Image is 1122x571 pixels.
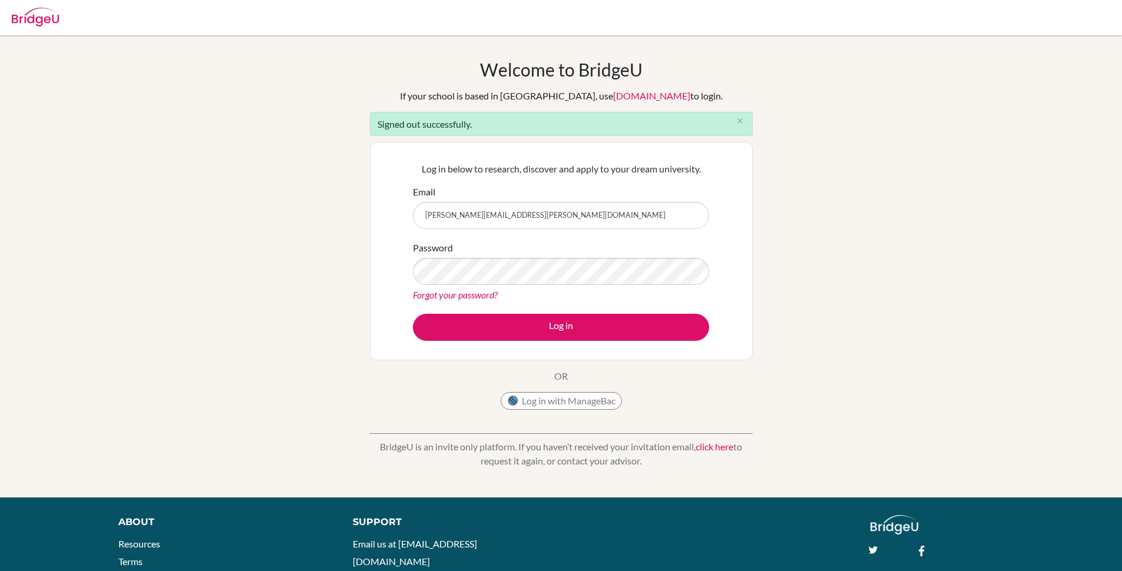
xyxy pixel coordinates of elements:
[118,538,160,549] a: Resources
[871,515,918,535] img: logo_white@2x-f4f0deed5e89b7ecb1c2cc34c3e3d731f90f0f143d5ea2071677605dd97b5244.png
[370,112,753,136] div: Signed out successfully.
[413,185,435,199] label: Email
[118,556,143,567] a: Terms
[729,112,752,130] button: Close
[501,392,622,410] button: Log in with ManageBac
[696,441,733,452] a: click here
[413,162,709,176] p: Log in below to research, discover and apply to your dream university.
[480,59,643,80] h1: Welcome to BridgeU
[413,314,709,341] button: Log in
[736,117,744,125] i: close
[353,538,477,567] a: Email us at [EMAIL_ADDRESS][DOMAIN_NAME]
[12,8,59,26] img: Bridge-U
[370,440,753,468] p: BridgeU is an invite only platform. If you haven’t received your invitation email, to request it ...
[413,289,498,300] a: Forgot your password?
[400,89,723,103] div: If your school is based in [GEOGRAPHIC_DATA], use to login.
[613,90,690,101] a: [DOMAIN_NAME]
[118,515,326,529] div: About
[554,369,568,383] p: OR
[353,515,547,529] div: Support
[413,241,453,255] label: Password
